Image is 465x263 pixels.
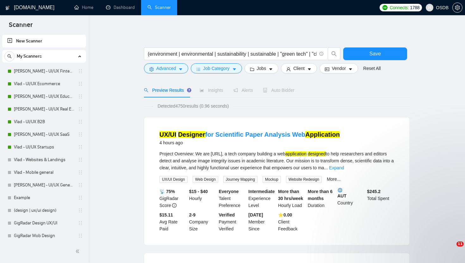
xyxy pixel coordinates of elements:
[75,248,82,254] span: double-left
[307,188,336,209] div: Duration
[159,176,188,183] span: UX/UI Design
[328,51,340,57] span: search
[2,35,86,47] li: New Scanner
[338,188,365,198] b: AUT
[286,176,322,183] span: Website Redesign
[390,4,409,11] span: Connects:
[14,103,74,116] a: [PERSON_NAME] - UI/UX Real Estate
[78,145,83,150] span: holder
[327,177,341,182] a: More...
[178,131,205,138] mark: Designer
[343,47,407,60] button: Save
[232,67,237,72] span: caret-down
[332,65,346,72] span: Vendor
[189,189,208,194] b: $15 - $40
[250,67,254,72] span: folder
[307,67,312,72] span: caret-down
[443,241,459,257] iframe: Intercom live chat
[159,150,394,171] div: Project Overview: We are [URL], a tech company building a web to help researchers and editors det...
[233,88,253,93] span: Alerts
[319,52,324,56] span: info-circle
[178,67,183,72] span: caret-down
[285,151,307,156] mark: application
[159,139,340,147] div: 4 hours ago
[456,241,464,247] span: 11
[14,166,74,179] a: Vlad - Mobile general
[17,50,42,63] span: My Scanners
[281,63,317,73] button: userClientcaret-down
[219,212,235,217] b: Verified
[14,179,74,191] a: [PERSON_NAME] - UI/UX General
[144,88,189,93] span: Preview Results
[336,188,366,209] div: Country
[308,151,326,156] mark: designed
[5,3,10,13] img: logo
[14,90,74,103] a: [PERSON_NAME] - UI/UX Education
[278,189,303,201] b: More than 30 hrs/week
[14,217,74,229] a: GigRadar Design UX/UI
[4,20,38,34] span: Scanner
[308,189,333,201] b: More than 6 months
[159,189,175,194] b: 📡 75%
[106,5,135,10] a: dashboardDashboard
[218,211,247,232] div: Payment Verified
[247,211,277,232] div: Member Since
[159,131,176,138] mark: UX/UI
[257,65,266,72] span: Jobs
[74,5,93,10] a: homeHome
[196,67,201,72] span: bars
[263,176,281,183] span: Mockup
[14,128,74,141] a: [PERSON_NAME] - UI/UX SaaS
[329,165,344,170] a: Expand
[14,153,74,166] a: Vlad - Websites & Landings
[7,35,81,47] a: New Scanner
[188,211,218,232] div: Company Size
[14,191,74,204] a: Example
[367,189,381,194] b: $ 245.2
[278,212,292,217] b: ⭐️ 0.00
[78,81,83,86] span: holder
[452,3,462,13] button: setting
[78,195,83,200] span: holder
[159,212,173,217] b: $15.11
[338,188,342,192] img: 🌐
[366,188,395,209] div: Total Spent
[4,51,15,61] button: search
[78,94,83,99] span: holder
[277,211,307,232] div: Client Feedback
[158,188,188,209] div: GigRadar Score
[328,47,340,60] button: search
[159,131,340,138] a: UX/UI Designerfor Scientific Paper Analysis WebApplication
[149,67,154,72] span: setting
[78,69,83,74] span: holder
[324,165,328,170] span: ...
[410,4,419,11] span: 1788
[144,63,188,73] button: settingAdvancedcaret-down
[156,65,176,72] span: Advanced
[382,5,387,10] img: upwork-logo.png
[172,203,177,208] span: info-circle
[186,87,192,93] div: Tooltip anchor
[203,65,229,72] span: Job Category
[200,88,204,92] span: area-chart
[158,211,188,232] div: Avg Rate Paid
[369,50,381,58] span: Save
[248,212,263,217] b: [DATE]
[247,188,277,209] div: Experience Level
[14,141,74,153] a: Vlad - UI/UX Startups
[189,212,195,217] b: 2-9
[293,65,305,72] span: Client
[248,189,275,194] b: Intermediate
[223,176,257,183] span: Journey Mapping
[363,65,381,72] a: Reset All
[153,103,233,110] span: Detected 4750 results (0.96 seconds)
[188,188,218,209] div: Hourly
[277,188,307,209] div: Hourly Load
[453,5,462,10] span: setting
[14,78,74,90] a: Vlad - UI/UX Ecommerce
[78,233,83,238] span: holder
[78,170,83,175] span: holder
[427,5,432,10] span: user
[218,188,247,209] div: Talent Preference
[452,5,462,10] a: setting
